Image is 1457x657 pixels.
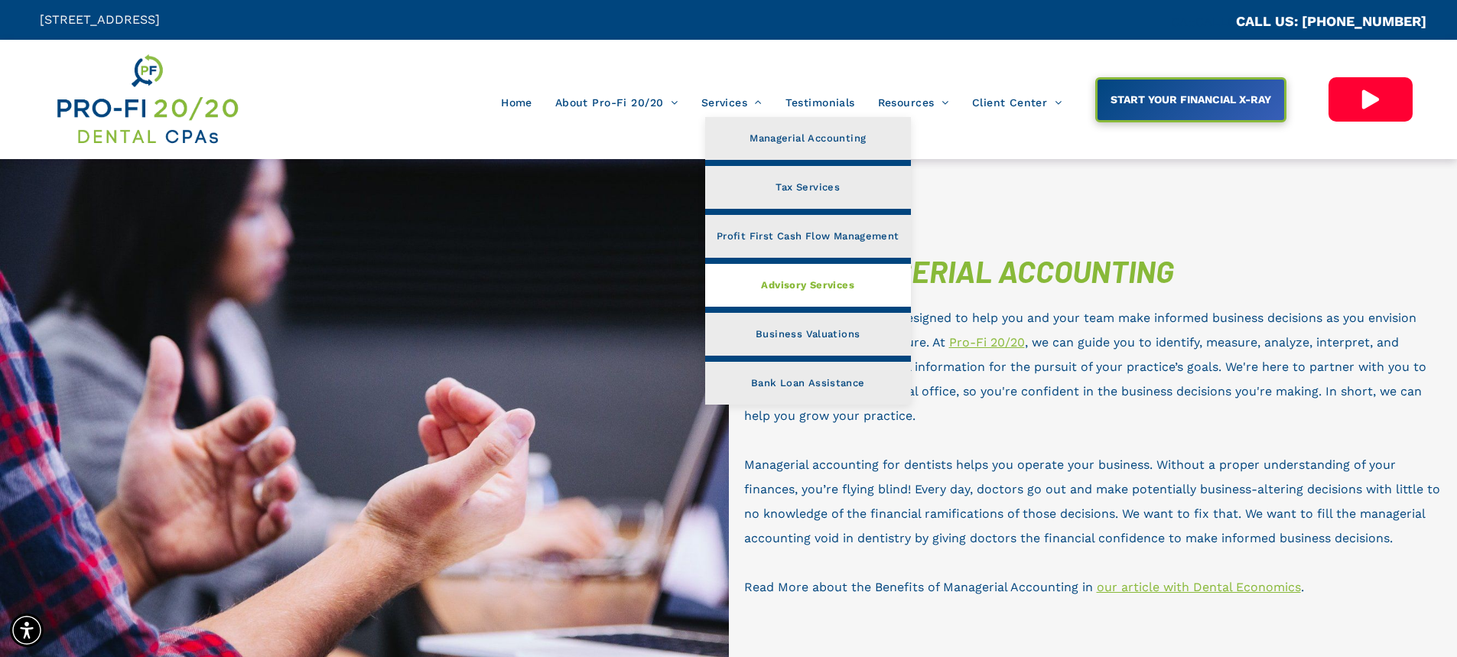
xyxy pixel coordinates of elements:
img: Get Dental CPA Consulting, Bookkeeping, & Bank Loans [54,51,239,148]
a: our article with Dental Economics [1097,580,1301,594]
span: , we can guide you to identify, measure, analyze, interpret, and communicate your financial infor... [744,335,1426,423]
span: [STREET_ADDRESS] [40,12,160,27]
a: Business Valuations [705,313,911,356]
a: Services [690,88,774,117]
a: Testimonials [774,88,867,117]
span: Services [701,88,763,117]
a: Bank Loan Assistance [705,362,911,405]
a: Profit First Cash Flow Management [705,215,911,258]
a: Client Center [961,88,1074,117]
span: Business Valuations [756,324,860,344]
span: Advisory Services [761,275,854,295]
span: is designed to help you and your team make informed business decisions as you envision and plan y... [744,311,1416,350]
span: Bank Loan Assistance [751,373,865,393]
a: About Pro-Fi 20/20 [544,88,690,117]
a: Tax Services [705,166,911,209]
span: Managerial Accounting [750,128,866,148]
a: Resources [867,88,961,117]
span: Managerial accounting for dentists helps you operate your business. Without a proper understandin... [744,457,1440,545]
a: Pro-Fi 20/20 [949,335,1025,350]
div: Accessibility Menu [10,613,44,647]
a: START YOUR FINANCIAL X-RAY [1095,77,1286,122]
span: . [1301,580,1304,594]
span: Profit First Cash Flow Management [717,226,899,246]
span: START YOUR FINANCIAL X-RAY [1105,86,1277,113]
span: Read More about the Benefits of Managerial Accounting in [744,580,1093,594]
a: CALL US: [PHONE_NUMBER] [1236,13,1426,29]
a: Advisory Services [705,264,911,307]
a: Home [489,88,544,117]
span: WHY MANAGERIAL ACCOUNTING [744,252,1174,289]
span: Tax Services [776,177,840,197]
span: CA::CALLC [1171,15,1236,29]
a: Managerial Accounting [705,117,911,160]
